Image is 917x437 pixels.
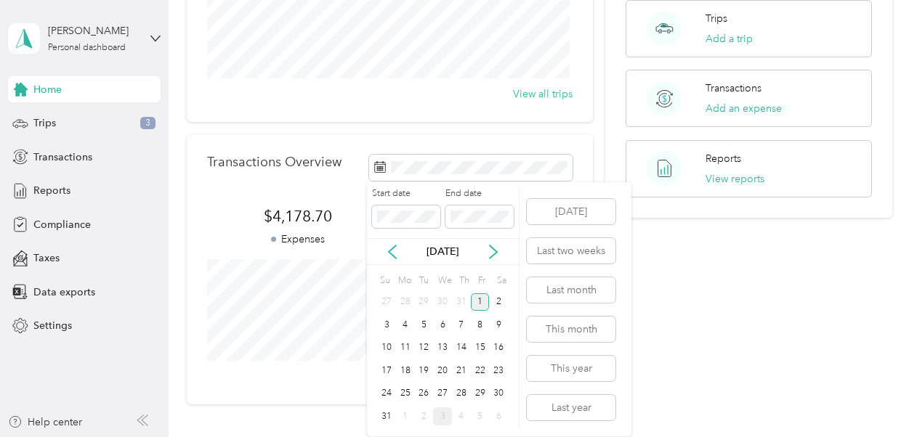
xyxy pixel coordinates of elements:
[476,270,490,290] div: Fr
[471,362,490,380] div: 22
[433,339,452,357] div: 13
[445,187,514,200] label: End date
[396,270,412,290] div: Mo
[706,81,762,96] p: Transactions
[527,395,615,420] button: Last year
[527,277,615,303] button: Last month
[435,270,452,290] div: We
[8,414,82,430] button: Help center
[452,293,471,311] div: 31
[433,407,452,425] div: 3
[377,270,391,290] div: Su
[140,117,155,130] span: 3
[396,293,415,311] div: 28
[33,150,92,165] span: Transactions
[48,23,139,38] div: [PERSON_NAME]
[33,217,91,232] span: Compliance
[706,151,741,166] p: Reports
[377,407,396,425] div: 31
[489,407,508,425] div: 6
[33,318,72,333] span: Settings
[489,339,508,357] div: 16
[527,356,615,381] button: This year
[452,385,471,403] div: 28
[489,385,508,403] div: 30
[433,316,452,334] div: 6
[433,385,452,403] div: 27
[415,316,434,334] div: 5
[396,385,415,403] div: 25
[207,232,390,247] p: Expenses
[471,407,490,425] div: 5
[494,270,508,290] div: Sa
[452,407,471,425] div: 4
[452,339,471,357] div: 14
[33,115,56,131] span: Trips
[207,155,342,170] p: Transactions Overview
[489,293,508,311] div: 2
[457,270,471,290] div: Th
[452,362,471,380] div: 21
[396,407,415,425] div: 1
[207,206,390,226] span: $4,178.70
[471,339,490,357] div: 15
[412,244,473,259] p: [DATE]
[396,339,415,357] div: 11
[415,293,434,311] div: 29
[33,285,95,300] span: Data exports
[415,339,434,357] div: 12
[416,270,430,290] div: Tu
[33,250,60,266] span: Taxes
[489,316,508,334] div: 9
[372,187,440,200] label: Start date
[415,362,434,380] div: 19
[415,385,434,403] div: 26
[433,362,452,380] div: 20
[452,316,471,334] div: 7
[489,362,508,380] div: 23
[433,293,452,311] div: 30
[377,385,396,403] div: 24
[48,44,126,52] div: Personal dashboard
[527,199,615,224] button: [DATE]
[396,316,415,334] div: 4
[706,11,727,26] p: Trips
[377,339,396,357] div: 10
[527,238,615,264] button: Last two weeks
[706,101,782,116] button: Add an expense
[513,86,573,102] button: View all trips
[377,316,396,334] div: 3
[836,356,917,437] iframe: Everlance-gr Chat Button Frame
[706,31,753,46] button: Add a trip
[33,82,62,97] span: Home
[33,183,70,198] span: Reports
[706,171,764,187] button: View reports
[396,362,415,380] div: 18
[377,362,396,380] div: 17
[471,316,490,334] div: 8
[377,293,396,311] div: 27
[471,385,490,403] div: 29
[527,316,615,342] button: This month
[415,407,434,425] div: 2
[471,293,490,311] div: 1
